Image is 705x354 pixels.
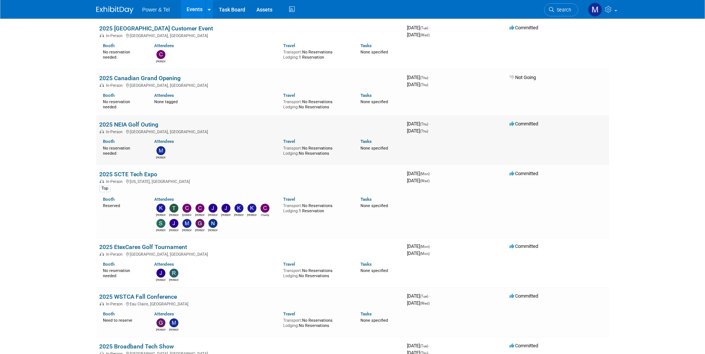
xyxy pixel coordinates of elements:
span: [DATE] [407,75,430,80]
span: In-Person [106,302,125,307]
span: (Thu) [420,129,428,133]
span: (Thu) [420,122,428,126]
span: Committed [510,243,538,249]
span: [DATE] [407,343,430,348]
div: [GEOGRAPHIC_DATA], [GEOGRAPHIC_DATA] [99,128,401,134]
div: [GEOGRAPHIC_DATA], [GEOGRAPHIC_DATA] [99,82,401,88]
span: In-Person [106,33,125,38]
span: None specified [360,99,388,104]
span: Committed [510,25,538,30]
span: Transport: [283,50,302,55]
span: Lodging: [283,323,299,328]
a: Attendees [154,262,174,267]
span: - [431,171,432,176]
img: Jon Schatz [221,204,230,213]
div: Eau Claire, [GEOGRAPHIC_DATA] [99,301,401,307]
img: Mike Brems [156,146,165,155]
div: No Reservations No Reservations [283,267,349,278]
span: (Thu) [420,76,428,80]
span: Lodging: [283,209,299,213]
span: Committed [510,293,538,299]
span: (Mon) [420,172,430,176]
img: In-Person Event [100,252,104,256]
div: Top [99,185,110,192]
span: In-Person [106,83,125,88]
a: Attendees [154,43,174,48]
div: CHRISTEN Gowens [182,213,191,217]
span: [DATE] [407,171,432,176]
span: (Mon) [420,245,430,249]
img: Nate Derbyshire [208,219,217,228]
span: [DATE] [407,293,430,299]
img: Jerry Johnson [156,269,165,278]
div: No Reservations 1 Reservation [283,48,349,60]
span: Transport: [283,268,302,273]
span: In-Person [106,252,125,257]
img: Jeff Porter [169,219,178,228]
a: Booth [103,139,114,144]
span: Lodging: [283,105,299,109]
span: Transport: [283,203,302,208]
span: Transport: [283,318,302,323]
span: Committed [510,121,538,127]
div: Mike Kruszewski [182,228,191,232]
div: Jon Schatz [221,213,230,217]
span: [DATE] [407,25,430,30]
div: No Reservations No Reservations [283,98,349,109]
a: 2025 Broadband Tech Show [99,343,174,350]
a: Travel [283,93,295,98]
img: Kevin Heflin [248,204,256,213]
img: Chris Noora [156,50,165,59]
div: Robert Zuzek [169,278,178,282]
span: [DATE] [407,32,430,37]
img: In-Person Event [100,130,104,133]
span: - [429,25,430,30]
img: Gary Mau [156,318,165,327]
div: None tagged [154,98,278,105]
span: In-Person [106,130,125,134]
span: Transport: [283,146,302,151]
span: (Tue) [420,294,428,298]
div: No reservation needed [103,48,143,60]
div: Gary Mau [156,327,165,332]
img: ExhibitDay [96,6,133,14]
span: Lodging: [283,55,299,60]
span: - [431,243,432,249]
a: Booth [103,262,114,267]
div: No reservation needed [103,267,143,278]
a: Booth [103,311,114,317]
span: Search [554,7,571,13]
a: Tasks [360,262,372,267]
a: Attendees [154,139,174,144]
span: - [429,121,430,127]
span: None specified [360,50,388,55]
img: Kevin Wilkes [156,204,165,213]
span: Power & Tel [142,7,170,13]
a: Booth [103,93,114,98]
a: Tasks [360,93,372,98]
a: 2025 EtexCares Golf Tournament [99,243,187,250]
div: Michael Mackeben [169,327,178,332]
span: [DATE] [407,82,428,87]
span: Not Going [510,75,536,80]
img: Tammy Pilkington [169,204,178,213]
span: [DATE] [407,300,430,306]
img: Robert Zuzek [169,269,178,278]
span: (Wed) [420,179,430,183]
div: Kevin Wilkes [156,213,165,217]
img: Mike Kruszewski [182,219,191,228]
img: CHRISTEN Gowens [182,204,191,213]
div: Jeff Porter [169,228,178,232]
a: Booth [103,43,114,48]
a: 2025 SCTE Tech Expo [99,171,157,178]
a: 2025 NEIA Golf Outing [99,121,158,128]
div: Reserved [103,202,143,209]
span: Committed [510,171,538,176]
a: 2025 WSTCA Fall Conference [99,293,177,300]
div: Need to reserve [103,317,143,323]
span: Lodging: [283,273,299,278]
img: Scott Wisneski [156,219,165,228]
a: Tasks [360,197,372,202]
div: No reservation needed [103,98,143,109]
div: No Reservations No Reservations [283,317,349,328]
